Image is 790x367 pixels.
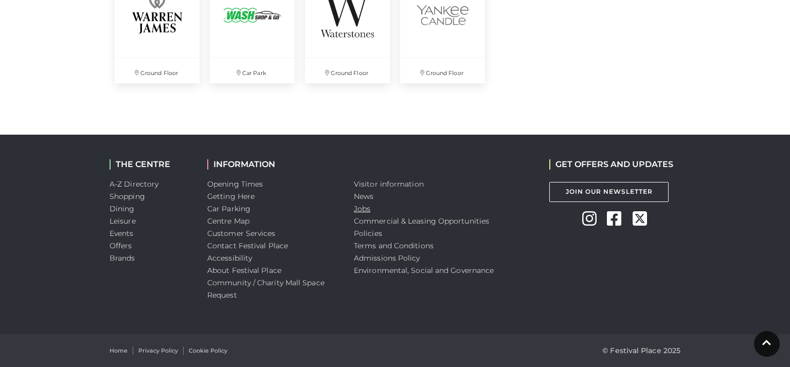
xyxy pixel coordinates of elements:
a: Dining [110,204,135,213]
a: Events [110,229,134,238]
a: Centre Map [207,216,249,226]
a: Environmental, Social and Governance [354,266,494,275]
a: A-Z Directory [110,179,158,189]
a: Contact Festival Place [207,241,288,250]
h2: GET OFFERS AND UPDATES [549,159,673,169]
a: Opening Times [207,179,263,189]
p: Ground Floor [400,58,485,83]
a: Leisure [110,216,136,226]
a: Join Our Newsletter [549,182,669,202]
a: Home [110,346,128,355]
a: Customer Services [207,229,276,238]
a: Accessibility [207,253,252,263]
a: Shopping [110,192,145,201]
p: Car Park [210,58,295,83]
a: Visitor information [354,179,424,189]
p: Ground Floor [305,58,390,83]
p: Ground Floor [115,58,200,83]
a: News [354,192,373,201]
a: Car Parking [207,204,250,213]
a: Terms and Conditions [354,241,434,250]
a: Commercial & Leasing Opportunities [354,216,489,226]
h2: THE CENTRE [110,159,192,169]
a: About Festival Place [207,266,281,275]
a: Getting Here [207,192,255,201]
p: © Festival Place 2025 [602,344,680,357]
a: Offers [110,241,132,250]
a: Policies [354,229,382,238]
a: Privacy Policy [138,346,178,355]
a: Cookie Policy [189,346,227,355]
a: Brands [110,253,135,263]
a: Admissions Policy [354,253,420,263]
a: Community / Charity Mall Space Request [207,278,325,300]
h2: INFORMATION [207,159,338,169]
a: Jobs [354,204,370,213]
